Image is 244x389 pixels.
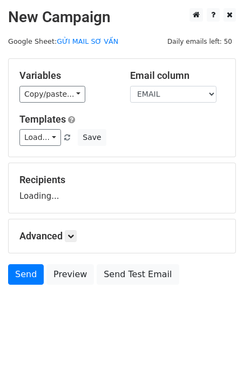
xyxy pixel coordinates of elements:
[46,264,94,285] a: Preview
[8,37,118,45] small: Google Sheet:
[8,264,44,285] a: Send
[19,230,225,242] h5: Advanced
[19,70,114,82] h5: Variables
[19,174,225,202] div: Loading...
[19,113,66,125] a: Templates
[19,174,225,186] h5: Recipients
[19,86,85,103] a: Copy/paste...
[164,36,236,48] span: Daily emails left: 50
[78,129,106,146] button: Save
[130,70,225,82] h5: Email column
[57,37,118,45] a: GỬI MAIL SƠ VẤN
[19,129,61,146] a: Load...
[8,8,236,26] h2: New Campaign
[164,37,236,45] a: Daily emails left: 50
[97,264,179,285] a: Send Test Email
